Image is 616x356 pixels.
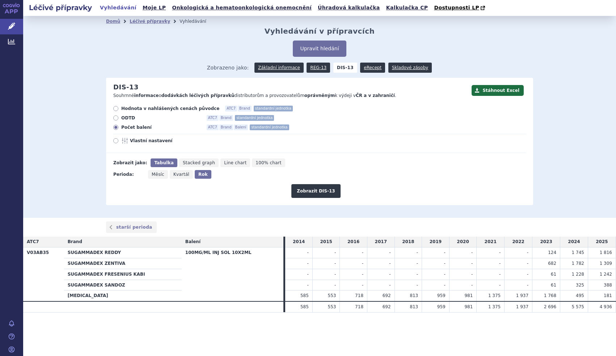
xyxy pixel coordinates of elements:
[334,272,336,277] span: -
[152,172,164,177] span: Měsíc
[121,124,201,130] span: Počet balení
[225,106,237,111] span: ATC7
[161,93,235,98] strong: dodávkách léčivých přípravků
[488,304,501,309] span: 1 375
[499,261,501,266] span: -
[328,293,336,298] span: 553
[106,19,120,24] a: Domů
[238,106,252,111] span: Brand
[113,158,147,167] div: Zobrazit jako:
[64,258,182,269] th: SUGAMMADEX ZENTIVA
[432,3,489,13] a: Dostupnosti LP
[219,124,233,130] span: Brand
[140,3,168,13] a: Moje LP
[588,237,616,247] td: 2025
[265,27,375,35] h2: Vyhledávání v přípravcích
[304,93,335,98] strong: oprávněným
[410,293,418,298] span: 813
[185,239,201,244] span: Balení
[362,250,363,255] span: -
[130,138,210,144] span: Vlastní nastavení
[527,272,528,277] span: -
[183,160,215,165] span: Stacked graph
[68,239,82,244] span: Brand
[300,304,309,309] span: 585
[417,283,418,288] span: -
[307,272,309,277] span: -
[551,272,556,277] span: 61
[444,261,445,266] span: -
[384,3,430,13] a: Kalkulačka CP
[360,63,385,73] a: eRecept
[207,63,249,73] span: Zobrazeno jako:
[307,250,309,255] span: -
[437,304,446,309] span: 959
[437,293,446,298] span: 959
[113,170,144,179] div: Perioda:
[388,63,432,73] a: Skladové zásoby
[383,304,391,309] span: 692
[477,237,505,247] td: 2021
[207,115,219,121] span: ATC7
[560,237,588,247] td: 2024
[572,304,584,309] span: 5 575
[121,106,219,111] span: Hodnota v nahlášených cenách původce
[471,283,473,288] span: -
[464,293,473,298] span: 981
[389,250,391,255] span: -
[516,304,528,309] span: 1 937
[207,124,219,130] span: ATC7
[234,124,248,130] span: Balení
[505,237,532,247] td: 2022
[544,293,556,298] span: 1 768
[64,291,182,301] th: [MEDICAL_DATA]
[417,250,418,255] span: -
[422,237,450,247] td: 2019
[367,237,395,247] td: 2017
[307,261,309,266] span: -
[604,283,612,288] span: 388
[532,237,560,247] td: 2023
[389,272,391,277] span: -
[291,184,340,198] button: Zobrazit DIS-13
[23,247,64,301] th: V03AB35
[316,3,382,13] a: Úhradová kalkulačka
[334,250,336,255] span: -
[572,261,584,266] span: 1 782
[389,283,391,288] span: -
[224,160,246,165] span: Line chart
[106,221,157,233] a: starší perioda
[64,247,182,258] th: SUGAMMADEX REDDY
[64,280,182,291] th: SUGAMMADEX SANDOZ
[600,304,612,309] span: 4 936
[312,237,340,247] td: 2015
[362,272,363,277] span: -
[254,63,304,73] a: Základní informace
[27,239,39,244] span: ATC7
[572,272,584,277] span: 1 228
[285,237,312,247] td: 2014
[417,272,418,277] span: -
[548,261,556,266] span: 682
[600,250,612,255] span: 1 816
[389,261,391,266] span: -
[64,269,182,280] th: SUGAMMADEX FRESENIUS KABI
[600,272,612,277] span: 1 242
[134,93,159,98] strong: informace
[600,261,612,266] span: 1 309
[576,283,584,288] span: 325
[250,124,289,130] span: standardní jednotka
[98,3,139,13] a: Vyhledávání
[527,283,528,288] span: -
[362,283,363,288] span: -
[334,283,336,288] span: -
[154,160,173,165] span: Tabulka
[254,106,293,111] span: standardní jednotka
[113,83,139,91] h2: DIS-13
[383,293,391,298] span: 692
[471,261,473,266] span: -
[307,63,330,73] a: REG-13
[444,272,445,277] span: -
[464,304,473,309] span: 981
[170,3,314,13] a: Onkologická a hematoonkologická onemocnění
